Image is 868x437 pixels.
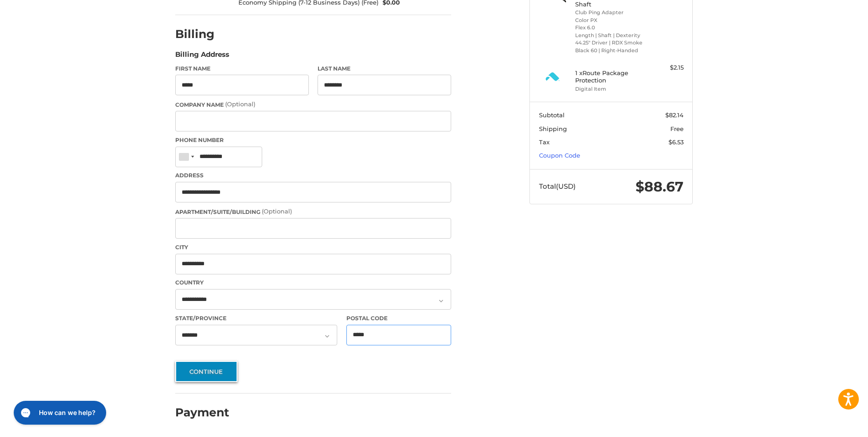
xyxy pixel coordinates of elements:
label: City [175,243,451,251]
li: Digital Item [575,85,645,93]
li: Club Ping Adapter [575,9,645,16]
label: Company Name [175,100,451,109]
label: Postal Code [346,314,452,322]
span: Tax [539,138,550,146]
span: $82.14 [665,111,684,119]
li: Color PX [575,16,645,24]
iframe: Gorgias live chat messenger [9,398,109,428]
span: Total (USD) [539,182,576,191]
li: Flex 6.0 [575,24,645,32]
label: Address [175,171,451,180]
span: $6.53 [669,138,684,146]
h2: Billing [175,27,229,41]
li: Length | Shaft | Dexterity 44.25" Driver | RDX Smoke Black 60 | Right-Handed [575,32,645,55]
h2: Payment [175,405,229,420]
h4: 1 x Route Package Protection [575,69,645,84]
small: (Optional) [262,208,292,215]
span: Subtotal [539,111,565,119]
label: Phone Number [175,136,451,144]
small: (Optional) [225,100,255,108]
label: Apartment/Suite/Building [175,207,451,216]
span: Free [670,125,684,132]
label: Country [175,279,451,287]
span: $88.67 [636,178,684,195]
legend: Billing Address [175,49,229,64]
div: $2.15 [647,63,684,72]
label: Last Name [318,65,451,73]
label: State/Province [175,314,337,322]
a: Coupon Code [539,152,580,159]
span: Shipping [539,125,567,132]
button: Continue [175,361,237,382]
label: First Name [175,65,309,73]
